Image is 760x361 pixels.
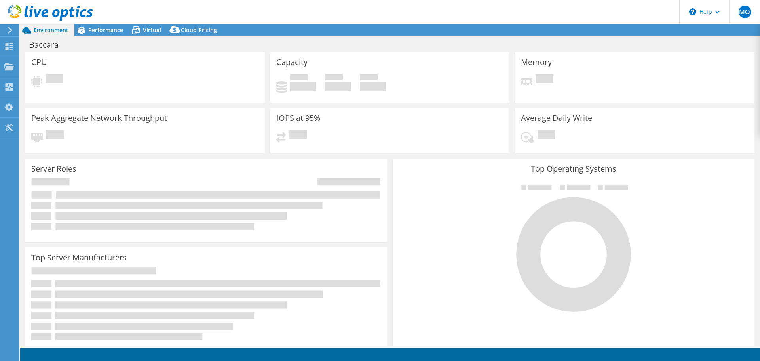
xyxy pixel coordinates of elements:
span: Environment [34,26,68,34]
h3: CPU [31,58,47,67]
h3: Server Roles [31,164,76,173]
h3: Average Daily Write [521,114,592,122]
h1: Baccara [26,40,71,49]
h3: Top Server Manufacturers [31,253,127,262]
h3: Capacity [276,58,308,67]
span: Cloud Pricing [181,26,217,34]
h4: 0 GiB [290,82,316,91]
h4: 0 GiB [360,82,386,91]
h3: Top Operating Systems [399,164,749,173]
span: Pending [46,130,64,141]
h3: Peak Aggregate Network Throughput [31,114,167,122]
h3: Memory [521,58,552,67]
span: Pending [289,130,307,141]
span: Virtual [143,26,161,34]
svg: \n [689,8,696,15]
span: Pending [538,130,555,141]
h3: IOPS at 95% [276,114,321,122]
span: Free [325,74,343,82]
h4: 0 GiB [325,82,351,91]
span: Pending [46,74,63,85]
span: Total [360,74,378,82]
span: Performance [88,26,123,34]
span: Used [290,74,308,82]
span: Pending [536,74,553,85]
span: MO [739,6,751,18]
